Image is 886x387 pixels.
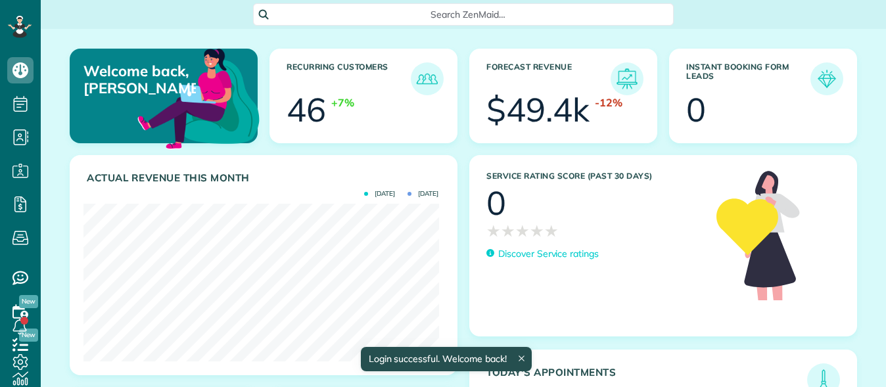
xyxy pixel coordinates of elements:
[814,66,840,92] img: icon_form_leads-04211a6a04a5b2264e4ee56bc0799ec3eb69b7e499cbb523a139df1d13a81ae0.png
[83,62,196,97] p: Welcome back, [PERSON_NAME]!
[686,62,810,95] h3: Instant Booking Form Leads
[408,191,438,197] span: [DATE]
[501,219,515,242] span: ★
[614,66,640,92] img: icon_forecast_revenue-8c13a41c7ed35a8dcfafea3cbb826a0462acb37728057bba2d056411b612bbbe.png
[498,247,599,261] p: Discover Service ratings
[364,191,395,197] span: [DATE]
[87,172,444,184] h3: Actual Revenue this month
[544,219,559,242] span: ★
[287,93,326,126] div: 46
[331,95,354,110] div: +7%
[486,219,501,242] span: ★
[414,66,440,92] img: icon_recurring_customers-cf858462ba22bcd05b5a5880d41d6543d210077de5bb9ebc9590e49fd87d84ed.png
[135,34,262,161] img: dashboard_welcome-42a62b7d889689a78055ac9021e634bf52bae3f8056760290aed330b23ab8690.png
[486,247,599,261] a: Discover Service ratings
[515,219,530,242] span: ★
[360,347,531,371] div: Login successful. Welcome back!
[287,62,411,95] h3: Recurring Customers
[486,187,506,219] div: 0
[595,95,622,110] div: -12%
[19,295,38,308] span: New
[486,171,703,181] h3: Service Rating score (past 30 days)
[530,219,544,242] span: ★
[486,62,611,95] h3: Forecast Revenue
[686,93,706,126] div: 0
[486,93,590,126] div: $49.4k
